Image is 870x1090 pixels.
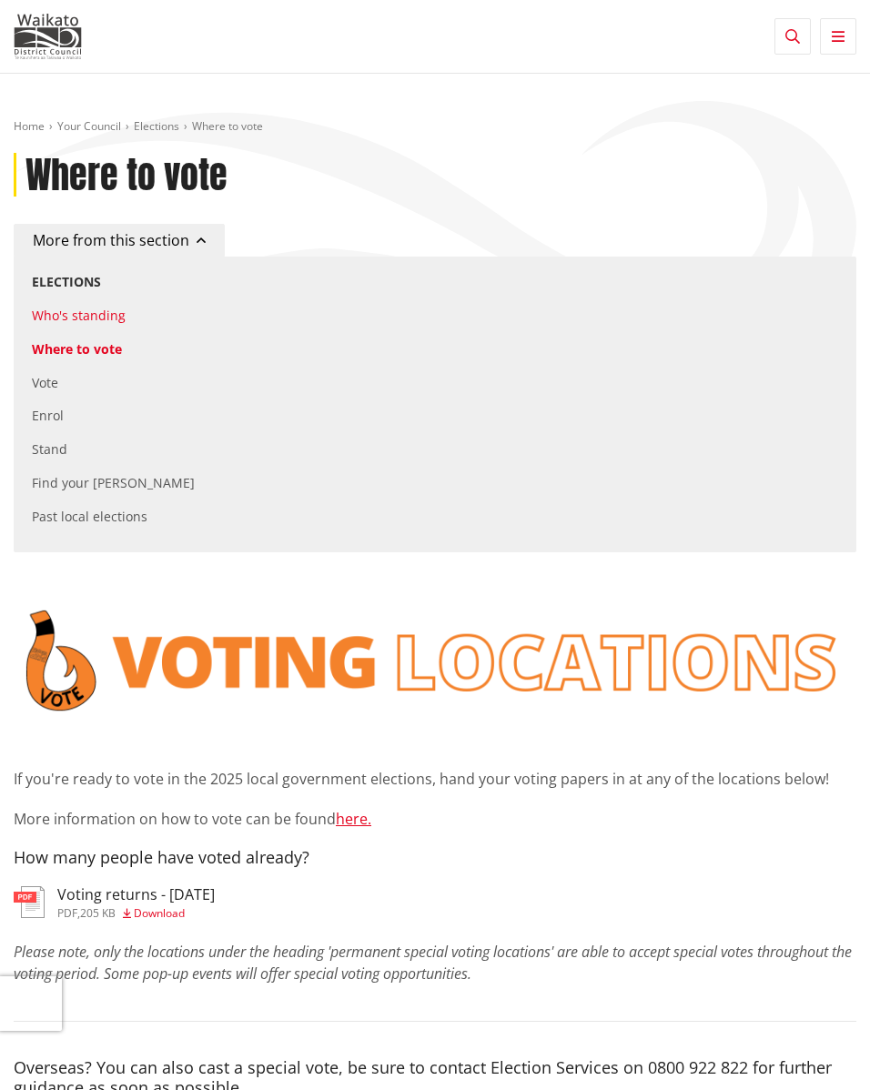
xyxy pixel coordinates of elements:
[57,908,215,919] div: ,
[57,905,77,921] span: pdf
[14,808,856,830] p: More information on how to vote can be found
[25,153,228,197] h1: Where to vote
[14,14,82,59] img: Waikato District Council - Te Kaunihera aa Takiwaa o Waikato
[32,440,67,458] a: Stand
[14,119,856,135] nav: breadcrumb
[32,340,122,358] a: Where to vote
[33,230,189,250] span: More from this section
[32,307,126,324] a: Who's standing
[57,886,215,903] h3: Voting returns - [DATE]
[14,118,45,134] a: Home
[134,118,179,134] a: Elections
[14,224,225,257] button: More from this section
[32,508,147,525] a: Past local elections
[80,905,116,921] span: 205 KB
[32,273,101,290] a: Elections
[14,942,852,984] em: Please note, only the locations under the heading 'permanent special voting locations' are able t...
[32,474,195,491] a: Find your [PERSON_NAME]
[336,809,371,829] a: here.
[32,374,58,391] a: Vote
[192,118,263,134] span: Where to vote
[14,886,45,918] img: document-pdf.svg
[786,1014,852,1079] iframe: Messenger Launcher
[134,905,185,921] span: Download
[14,768,856,790] p: If you're ready to vote in the 2025 local government elections, hand your voting papers in at any...
[14,886,215,919] a: Voting returns - [DATE] pdf,205 KB Download
[14,598,856,724] img: voting locations banner
[14,848,856,868] h4: How many people have voted already?
[32,407,64,424] a: Enrol
[57,118,121,134] a: Your Council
